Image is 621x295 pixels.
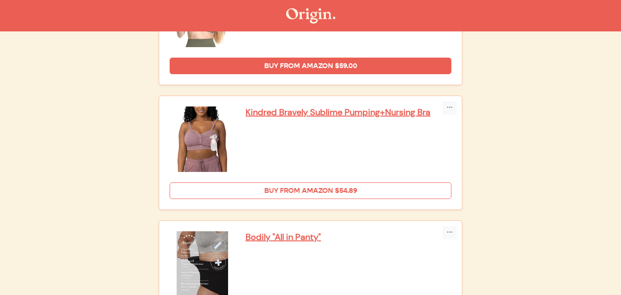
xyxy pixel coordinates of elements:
a: Kindred Bravely Sublime Pumping+Nursing Bra [246,106,451,118]
img: Kindred Bravely Sublime Pumping+Nursing Bra [170,106,235,172]
a: Bodily "All in Panty" [246,231,451,243]
a: Buy from Amazon $59.00 [170,58,451,74]
a: Buy from Amazon $54.89 [170,182,451,199]
img: The Origin Shop [286,8,335,24]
